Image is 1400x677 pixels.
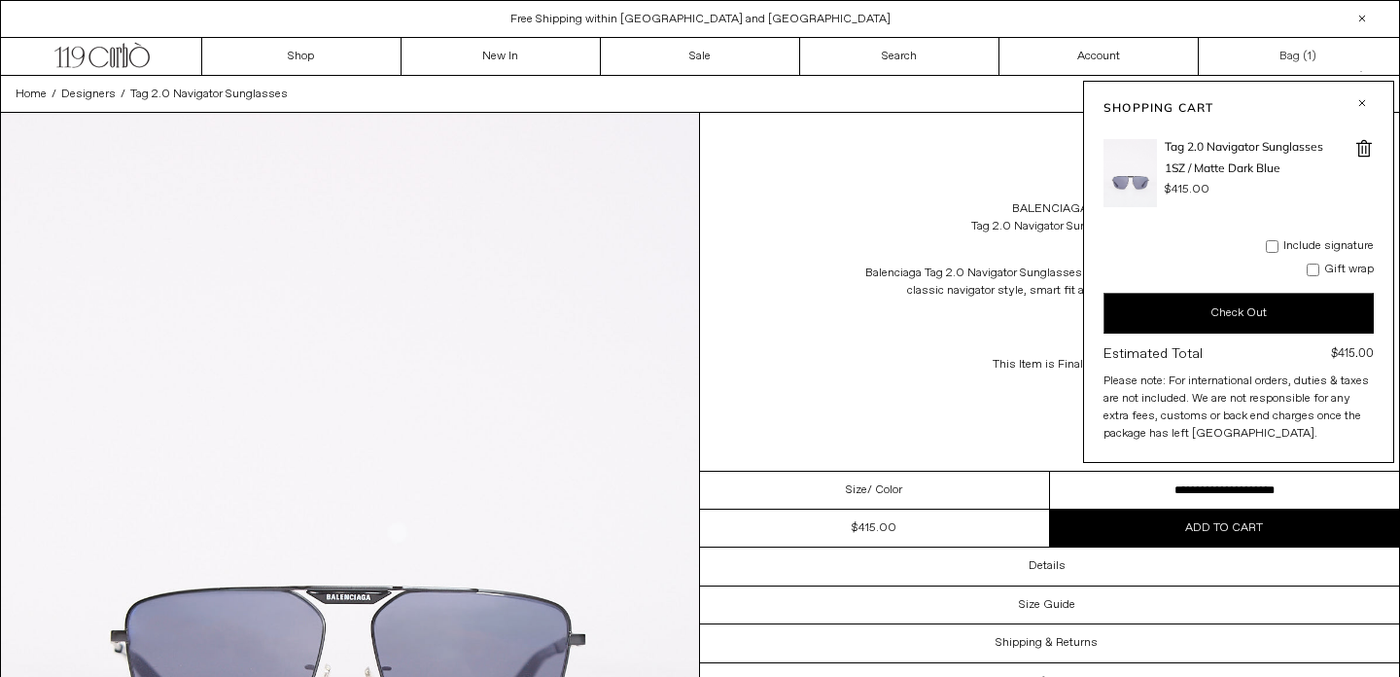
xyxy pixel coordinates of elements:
[130,87,288,102] span: Tag 2.0 Navigator Sunglasses
[800,38,999,75] a: Search
[61,86,116,103] a: Designers
[1012,200,1088,218] a: Balenciaga
[16,86,47,103] a: Home
[1185,520,1263,536] span: Add to cart
[846,481,867,499] span: Size
[16,87,47,102] span: Home
[856,255,1244,309] p: Balenciaga Tag 2.0 Navigator Sunglasses in matte dark blue features a classic navigator style, sm...
[996,636,1098,650] h3: Shipping & Returns
[601,38,800,75] a: Sale
[971,218,1129,235] div: Tag 2.0 Navigator Sunglasses
[867,481,902,499] span: / Color
[121,86,125,103] span: /
[999,38,1199,75] a: Account
[1199,38,1398,75] a: Bag ()
[202,38,402,75] a: Shop
[510,12,891,27] a: Free Shipping within [GEOGRAPHIC_DATA] and [GEOGRAPHIC_DATA]
[1019,598,1075,612] h3: Size Guide
[402,38,601,75] a: New In
[52,86,56,103] span: /
[1308,48,1316,65] span: )
[61,87,116,102] span: Designers
[1029,559,1066,573] h3: Details
[856,346,1244,383] p: This Item is Final Sale
[1050,510,1400,547] button: Add to cart
[852,519,896,537] div: $415.00
[130,86,288,103] a: Tag 2.0 Navigator Sunglasses
[1308,49,1312,64] span: 1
